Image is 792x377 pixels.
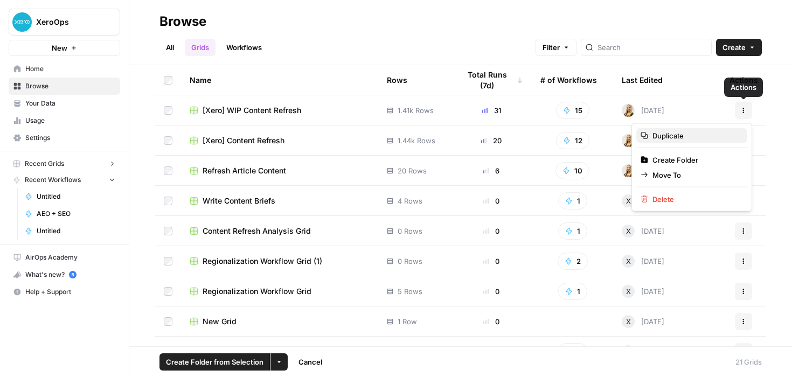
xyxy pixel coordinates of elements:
a: New Grid [190,316,370,327]
span: Browse [25,81,115,91]
button: 10 [555,162,589,179]
div: Actions [730,65,758,95]
a: Regionalization Workflow Grid [190,286,370,297]
a: 5 [69,271,77,278]
span: Cancel [298,357,322,367]
div: [DATE] [622,345,664,358]
span: Create [722,42,746,53]
button: 12 [556,132,589,149]
span: X [626,286,631,297]
span: XeroOps [36,17,101,27]
a: Content Refresh Analysis Grid [190,226,370,236]
a: Refresh Article Content [190,346,370,357]
span: Create Folder from Selection [166,357,263,367]
span: X [626,196,631,206]
span: Untitled [37,226,115,236]
span: [Xero] WIP Content Refresh [203,105,301,116]
a: Home [9,60,120,78]
span: X [626,316,631,327]
button: Recent Grids [9,156,120,172]
img: ygsh7oolkwauxdw54hskm6m165th [622,164,635,177]
div: What's new? [9,267,120,283]
button: Help + Support [9,283,120,301]
button: Filter [536,39,576,56]
div: Last Edited [622,65,663,95]
a: Grids [185,39,216,56]
span: Regionalization Workflow Grid (1) [203,256,322,267]
span: Recent Grids [25,159,64,169]
a: All [159,39,180,56]
div: Rows [387,65,407,95]
a: Settings [9,129,120,146]
span: Regionalization Workflow Grid [203,286,311,297]
span: Duplicate [652,130,739,141]
button: New [9,40,120,56]
div: # of Workflows [540,65,597,95]
span: Content Refresh Analysis Grid [203,226,311,236]
button: What's new? 5 [9,266,120,283]
div: 0 [460,316,523,327]
div: [DATE] [622,104,664,117]
div: 31 [460,105,523,116]
input: Search [598,42,707,53]
div: Name [190,65,370,95]
div: [DATE] [622,285,664,298]
div: [DATE] [622,164,664,177]
span: Refresh Article Content [203,346,286,357]
button: Workspace: XeroOps [9,9,120,36]
button: Create Folder from Selection [159,353,270,371]
button: 1 [558,222,587,240]
div: 0 [460,256,523,267]
a: Untitled [20,222,120,240]
button: 1 [558,283,587,300]
a: Untitled [20,188,120,205]
div: 0 [460,226,523,236]
a: Your Data [9,95,120,112]
span: 0 Rows [398,256,422,267]
button: 2 [558,253,588,270]
span: Move To [652,170,739,180]
span: 5 Rows [398,286,422,297]
div: 6 [460,165,523,176]
img: ygsh7oolkwauxdw54hskm6m165th [622,104,635,117]
span: New [52,43,67,53]
div: 0 [460,286,523,297]
span: Home [25,64,115,74]
span: Your Data [25,99,115,108]
div: 0 [460,346,523,357]
div: Browse [159,13,206,30]
a: AirOps Academy [9,249,120,266]
span: 4 Rows [398,346,422,357]
span: New Grid [203,316,237,327]
button: 5 [558,343,588,360]
span: Create Folder [652,155,739,165]
div: [DATE] [622,134,664,147]
a: [Xero] WIP Content Refresh [190,105,370,116]
span: Recent Workflows [25,175,81,185]
button: Create [716,39,762,56]
a: Usage [9,112,120,129]
a: AEO + SEO [20,205,120,222]
a: Regionalization Workflow Grid (1) [190,256,370,267]
span: Untitled [37,192,115,201]
a: Refresh Article Content [190,165,370,176]
button: Cancel [292,353,329,371]
a: Workflows [220,39,268,56]
span: 1.41k Rows [398,105,434,116]
div: [DATE] [622,255,664,268]
span: 0 Rows [398,226,422,236]
span: X [626,256,631,267]
span: 1.44k Rows [398,135,435,146]
span: Settings [25,133,115,143]
a: Browse [9,78,120,95]
button: 1 [558,192,587,210]
span: 1 Row [398,316,417,327]
span: Filter [543,42,560,53]
span: Write Content Briefs [203,196,275,206]
span: AirOps Academy [25,253,115,262]
div: Total Runs (7d) [460,65,523,95]
button: Recent Workflows [9,172,120,188]
div: 0 [460,196,523,206]
span: Help + Support [25,287,115,297]
span: 4 Rows [398,196,422,206]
